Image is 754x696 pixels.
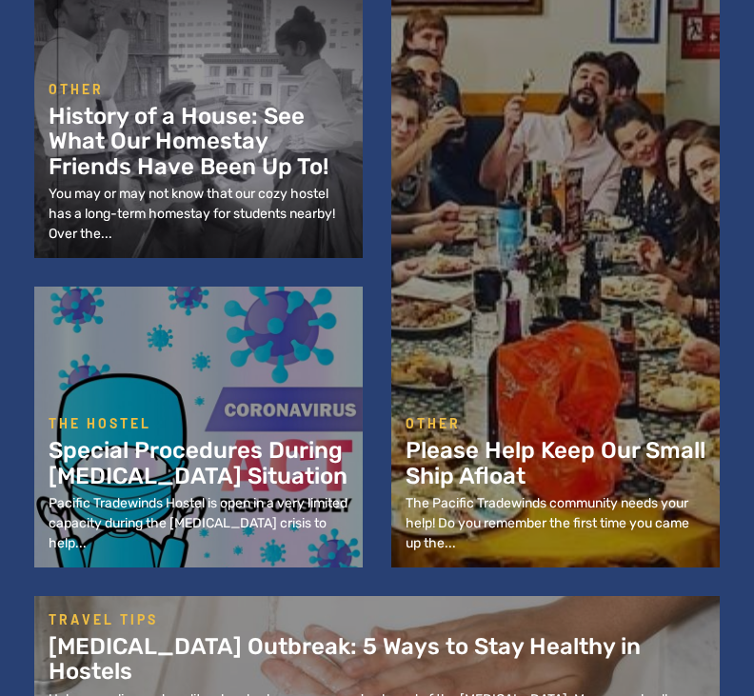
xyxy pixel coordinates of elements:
h2: History of a House: See What Our Homestay Friends Have Been Up To! [49,104,348,179]
h2: Special Procedures During [MEDICAL_DATA] Situation [49,438,348,488]
div: The Hostel [49,414,151,433]
div: The Pacific Tradewinds community needs your help! Do you remember the first time you came up the... [406,493,705,553]
h2: Please Help Keep Our Small Ship Afloat​ [406,438,705,488]
div: Other [406,414,461,433]
div: Other [49,80,104,99]
h2: [MEDICAL_DATA] Outbreak: 5 Ways to Stay Healthy in Hostels [49,634,705,685]
div: You may or may not know that our cozy hostel has a long-term homestay for students nearby! Over t... [49,184,348,244]
a: The Hostel Special Procedures During [MEDICAL_DATA] Situation Pacific Tradewinds Hostel is open i... [34,287,363,567]
div: Travel Tips [49,610,158,629]
div: Pacific Tradewinds Hostel is open in a very limited capacity during the [MEDICAL_DATA] crisis to ... [49,493,348,553]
